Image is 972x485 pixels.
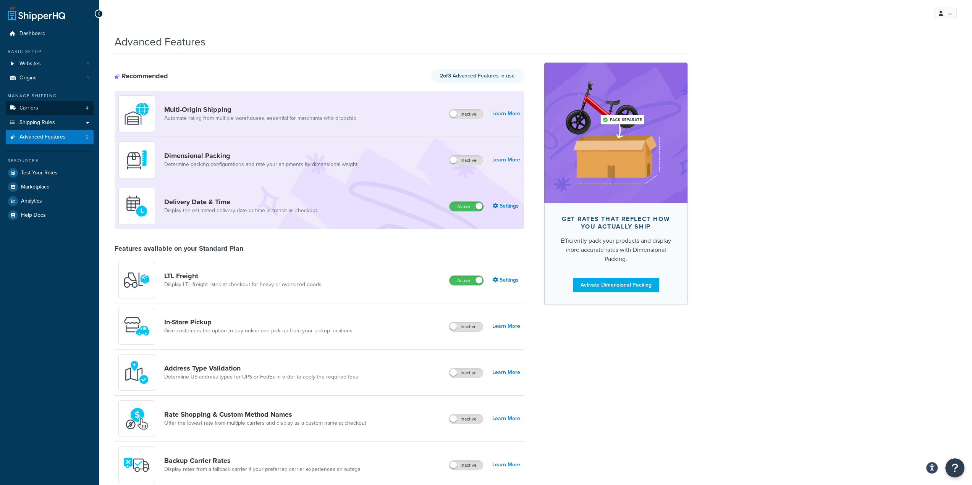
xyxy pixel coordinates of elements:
[6,116,94,130] a: Shipping Rules
[19,75,37,81] span: Origins
[123,451,150,478] img: icon-duo-feat-backup-carrier-4420b188.png
[449,322,483,331] label: Inactive
[164,207,318,214] a: Display the estimated delivery date or time in transit as checkout.
[123,267,150,293] img: y79ZsPf0fXUFUhFXDzUgf+ktZg5F2+ohG75+v3d2s1D9TjoU8PiyCIluIjV41seZevKCRuEjTPPOKHJsQcmKCXGdfprl3L4q7...
[6,71,94,85] li: Origins
[450,276,483,285] label: Active
[164,281,322,288] a: Display LTL freight rates at checkout for heavy or oversized goods
[115,34,205,49] h1: Advanced Features
[6,194,94,208] a: Analytics
[6,57,94,71] a: Websites1
[164,410,366,419] a: Rate Shopping & Custom Method Names
[123,313,150,340] img: wfgcfpwTIucLEAAAAASUVORK5CYII=
[556,215,675,230] div: Get rates that reflect how you actually ship
[21,170,58,176] span: Test Your Rates
[164,198,318,206] a: Delivery Date & Time
[492,459,520,470] a: Learn More
[123,405,150,432] img: icon-duo-feat-rate-shopping-ecdd8bed.png
[86,134,89,140] span: 2
[6,57,94,71] li: Websites
[449,414,483,424] label: Inactive
[115,72,168,80] div: Recommended
[449,368,483,377] label: Inactive
[6,180,94,194] a: Marketplace
[449,110,483,119] label: Inactive
[115,244,243,253] div: Features available on your Standard Plan
[164,327,353,335] a: Give customers the option to buy online and pick up from your pickup locations
[945,458,964,477] button: Open Resource Center
[573,278,659,292] a: Activate Dimensional Packing
[87,75,89,81] span: 1
[440,72,451,80] strong: 2 of 3
[6,130,94,144] li: Advanced Features
[21,198,42,205] span: Analytics
[6,27,94,41] a: Dashboard
[493,201,520,211] a: Settings
[450,202,483,211] label: Active
[164,318,353,326] a: In-Store Pickup
[164,272,322,280] a: LTL Freight
[164,456,361,465] a: Backup Carrier Rates
[6,208,94,222] a: Help Docs
[493,275,520,285] a: Settings
[164,151,357,160] a: Dimensional Packing
[19,134,66,140] span: Advanced Features
[164,364,358,372] a: Address Type Validation
[6,71,94,85] a: Origins1
[6,130,94,144] a: Advanced Features2
[164,419,366,427] a: Offer the lowest rate from multiple carriers and display as a custom name at checkout
[449,461,483,470] label: Inactive
[556,236,675,264] div: Efficiently pack your products and display more accurate rates with Dimensional Packing.
[123,359,150,386] img: kIG8fy0lQAAAABJRU5ErkJggg==
[19,61,41,67] span: Websites
[164,373,358,381] a: Determine US address types for UPS or FedEx in order to apply the required fees
[492,155,520,165] a: Learn More
[86,105,89,111] span: 4
[164,114,356,122] a: Automate rating from multiple warehouses, essential for merchants who dropship
[6,101,94,115] a: Carriers4
[123,100,150,127] img: WatD5o0RtDAAAAAElFTkSuQmCC
[492,413,520,424] a: Learn More
[123,147,150,173] img: DTVBYsAAAAAASUVORK5CYII=
[492,367,520,378] a: Learn More
[556,74,676,192] img: feature-image-dim-d40ad3071a2b3c8e08177464837368e35600d3c5e73b18a22c1e4bb210dc32ac.png
[19,105,38,111] span: Carriers
[6,93,94,99] div: Manage Shipping
[449,156,483,165] label: Inactive
[164,161,357,168] a: Determine packing configurations and rate your shipments by dimensional weight
[87,61,89,67] span: 1
[6,48,94,55] div: Basic Setup
[164,466,361,473] a: Display rates from a fallback carrier if your preferred carrier experiences an outage
[6,158,94,164] div: Resources
[123,193,150,219] img: gfkeb5ejjkALwAAAABJRU5ErkJggg==
[6,101,94,115] li: Carriers
[19,119,55,126] span: Shipping Rules
[164,105,356,114] a: Multi-Origin Shipping
[19,31,45,37] span: Dashboard
[440,72,515,80] span: Advanced Features in use
[21,212,46,219] span: Help Docs
[21,184,50,190] span: Marketplace
[492,321,520,332] a: Learn More
[6,166,94,180] a: Test Your Rates
[492,108,520,119] a: Learn More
